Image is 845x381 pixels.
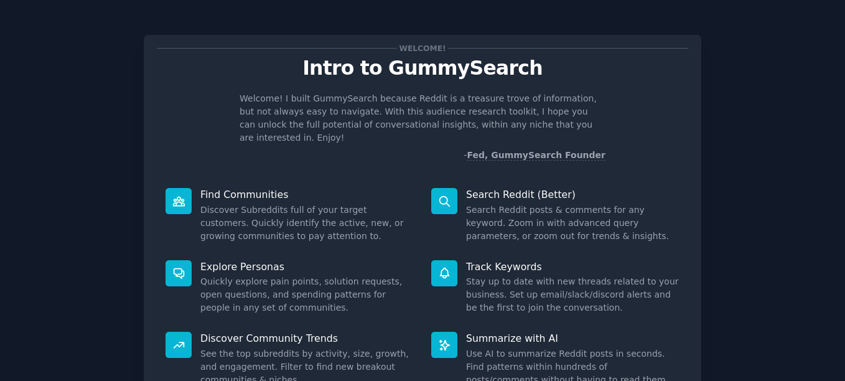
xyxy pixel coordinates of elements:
p: Welcome! I built GummySearch because Reddit is a treasure trove of information, but not always ea... [240,92,605,144]
dd: Quickly explore pain points, solution requests, open questions, and spending patterns for people ... [200,275,414,314]
span: Welcome! [397,42,448,55]
p: Track Keywords [466,260,679,273]
dd: Stay up to date with new threads related to your business. Set up email/slack/discord alerts and ... [466,275,679,314]
p: Discover Community Trends [200,332,414,345]
p: Summarize with AI [466,332,679,345]
dd: Search Reddit posts & comments for any keyword. Zoom in with advanced query parameters, or zoom o... [466,204,679,243]
p: Intro to GummySearch [157,57,688,79]
a: Fed, GummySearch Founder [467,150,605,161]
p: Find Communities [200,188,414,201]
dd: Discover Subreddits full of your target customers. Quickly identify the active, new, or growing c... [200,204,414,243]
div: - [464,149,605,162]
p: Explore Personas [200,260,414,273]
p: Search Reddit (Better) [466,188,679,201]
